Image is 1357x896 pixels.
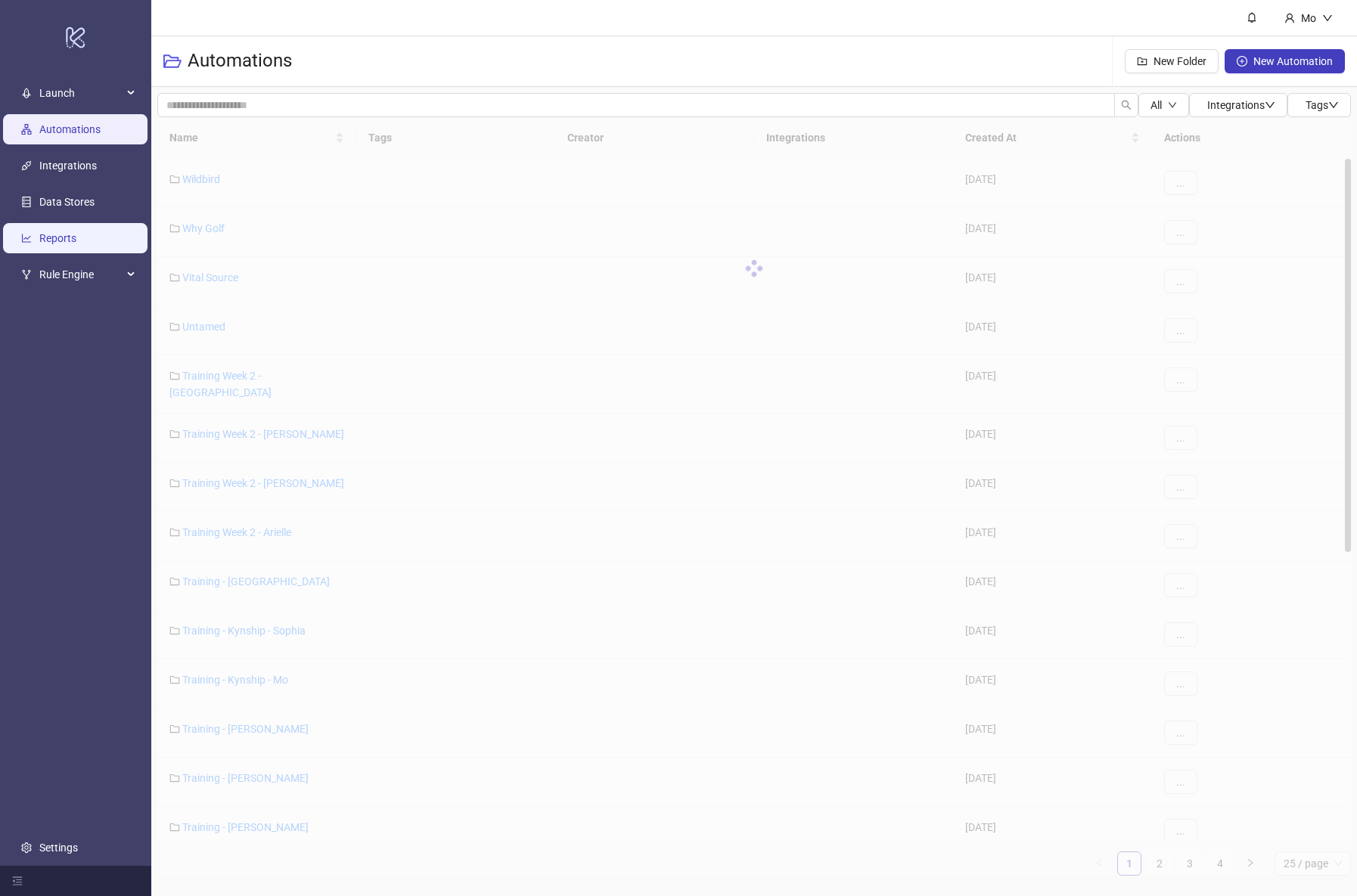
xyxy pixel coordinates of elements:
span: fork [21,269,32,280]
a: Integrations [39,160,97,172]
span: folder-add [1137,56,1147,67]
span: search [1121,100,1132,110]
span: New Folder [1154,55,1206,67]
span: down [1265,100,1275,110]
span: All [1150,99,1162,111]
button: New Folder [1125,49,1219,73]
span: Integrations [1207,99,1275,111]
button: Alldown [1138,93,1189,117]
a: Reports [39,232,76,244]
span: menu-fold [12,876,23,886]
span: down [1328,100,1339,110]
h3: Automations [188,49,292,73]
span: Rule Engine [39,259,123,290]
span: plus-circle [1237,56,1247,67]
a: Automations [39,123,101,135]
span: user [1284,13,1295,23]
span: New Automation [1253,55,1333,67]
a: Settings [39,842,78,854]
span: down [1168,101,1177,110]
span: Tags [1306,99,1339,111]
span: bell [1247,12,1257,23]
span: folder-open [163,52,182,70]
button: Integrationsdown [1189,93,1287,117]
span: rocket [21,88,32,98]
button: Tagsdown [1287,93,1351,117]
a: Data Stores [39,196,95,208]
div: Mo [1295,10,1322,26]
span: down [1322,13,1333,23]
button: New Automation [1225,49,1345,73]
span: Launch [39,78,123,108]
